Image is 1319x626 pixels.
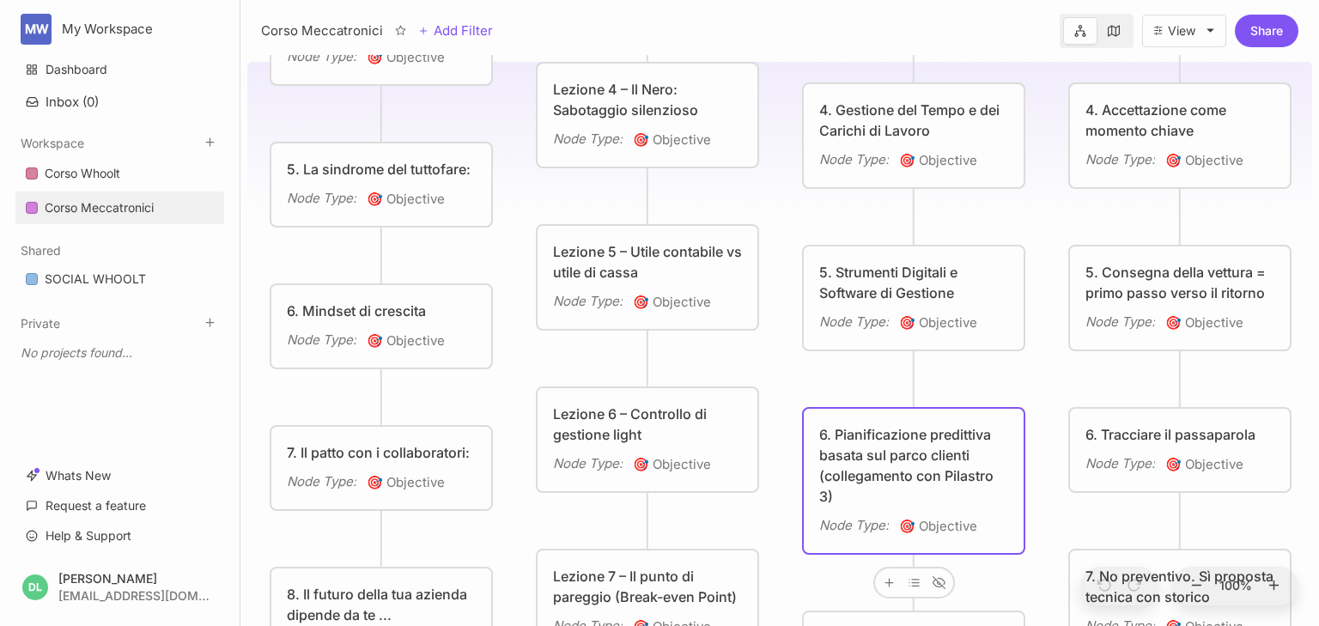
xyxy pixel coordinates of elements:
div: Node Type : [553,453,623,474]
div: Lezione 5 – Utile contabile vs utile di cassa [553,241,742,283]
i: 🎯 [1165,456,1185,472]
div: Node Type : [819,149,889,170]
div: Node Type : [1085,312,1155,332]
div: MW [21,14,52,45]
span: Objective [367,331,445,351]
div: Node Type : [1085,149,1155,170]
span: Objective [1165,313,1243,333]
div: 6. Mindset di crescita [287,301,476,321]
div: My Workspace [62,21,191,37]
i: 🎯 [1165,314,1185,331]
span: Objective [367,189,445,210]
div: 5. La sindrome del tuttofare: [287,159,476,179]
button: Private [21,316,60,331]
i: 🎯 [367,49,386,65]
div: Lezione 6 – Controllo di gestione light [553,404,742,445]
span: Objective [899,150,977,171]
button: Shared [21,243,61,258]
a: SOCIAL WHOOLT [15,263,224,295]
div: 6. Tracciare il passaparolaNode Type:🎯Objective [1067,406,1292,494]
i: 🎯 [367,474,386,490]
div: [EMAIL_ADDRESS][DOMAIN_NAME] [58,589,210,602]
div: 7. Il patto con i collaboratori: [287,442,476,463]
div: 5. Consegna della vettura = primo passo verso il ritornoNode Type:🎯Objective [1067,244,1292,352]
div: Node Type : [287,188,356,209]
a: Dashboard [15,53,224,86]
div: Node Type : [553,291,623,312]
div: Node Type : [287,46,356,67]
div: 6. Tracciare il passaparola [1085,424,1274,445]
div: No projects found... [15,337,224,368]
div: 6. Pianificazione predittiva basata sul parco clienti (collegamento con Pilastro 3)Node Type:🎯Obj... [801,406,1026,556]
div: 5. Consegna della vettura = primo passo verso il ritorno [1085,262,1274,303]
i: 🎯 [367,191,386,207]
div: 4. Accettazione come momento chiaveNode Type:🎯Objective [1067,82,1292,190]
div: Corso Whoolt [45,163,120,184]
div: Lezione 4 – Il Nero: Sabotaggio silenziosoNode Type:🎯Objective [535,61,760,169]
i: 🎯 [633,456,653,472]
div: SOCIAL WHOOLT [45,269,146,289]
div: Corso Meccatronici [261,21,383,41]
a: Corso Whoolt [15,157,224,190]
button: View [1142,15,1226,47]
div: Node Type : [1085,453,1155,474]
i: 🎯 [633,294,653,310]
button: Workspace [21,136,84,150]
button: DL[PERSON_NAME][EMAIL_ADDRESS][DOMAIN_NAME] [15,562,224,612]
span: Objective [633,454,711,475]
span: Objective [899,516,977,537]
span: Objective [899,313,977,333]
a: Request a feature [15,489,224,522]
button: Share [1235,15,1298,47]
div: Private [15,332,224,374]
div: Node Type : [819,312,889,332]
button: Inbox (0) [15,87,224,117]
div: 6. Pianificazione predittiva basata sul parco clienti (collegamento con Pilastro 3) [819,424,1008,507]
i: 🎯 [899,152,919,168]
div: Workspace [15,152,224,231]
span: Objective [367,472,445,493]
div: Lezione 7 – Il punto di pareggio (Break-even Point) [553,566,742,607]
div: Corso Meccatronici [15,191,224,225]
div: 7. Il patto con i collaboratori:Node Type:🎯Objective [269,424,494,512]
a: Whats New [15,459,224,492]
div: Lezione 6 – Controllo di gestione lightNode Type:🎯Objective [535,386,760,494]
div: 4. Gestione del Tempo e dei Carichi di LavoroNode Type:🎯Objective [801,82,1026,190]
div: View [1168,24,1195,38]
div: Shared [15,258,224,302]
a: Corso Meccatronici [15,191,224,224]
div: 5. La sindrome del tuttofare:Node Type:🎯Objective [269,141,494,228]
div: Corso Whoolt [15,157,224,191]
div: Node Type : [553,129,623,149]
div: DL [22,574,48,600]
span: Objective [367,47,445,68]
button: MWMy Workspace [21,14,219,45]
div: Node Type : [819,515,889,536]
i: 🎯 [633,131,653,148]
button: Add Filter [418,21,493,41]
span: Objective [633,292,711,313]
i: 🎯 [1165,152,1185,168]
div: 4. Gestione del Tempo e dei Carichi di Lavoro [819,100,1008,141]
div: 5. Strumenti Digitali e Software di GestioneNode Type:🎯Objective [801,244,1026,352]
div: [PERSON_NAME] [58,572,210,585]
div: Corso Meccatronici [45,198,154,218]
div: 8. Il futuro della tua azienda dipende da te ... [287,584,476,625]
a: Help & Support [15,520,224,552]
i: 🎯 [899,314,919,331]
i: 🎯 [367,332,386,349]
div: Lezione 4 – Il Nero: Sabotaggio silenzioso [553,79,742,120]
div: Node Type : [287,471,356,492]
span: Objective [1165,454,1243,475]
div: Node Type : [287,330,356,350]
span: Add Filter [429,21,493,41]
div: 6. Mindset di crescitaNode Type:🎯Objective [269,283,494,370]
span: Objective [1165,150,1243,171]
i: 🎯 [899,518,919,534]
div: Lezione 5 – Utile contabile vs utile di cassaNode Type:🎯Objective [535,223,760,331]
div: 5. Strumenti Digitali e Software di Gestione [819,262,1008,303]
button: 100% [1215,567,1256,606]
div: 4. Accettazione come momento chiave [1085,100,1274,141]
span: Objective [633,130,711,150]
